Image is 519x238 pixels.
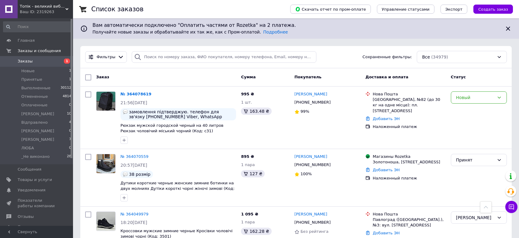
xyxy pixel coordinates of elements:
div: Наложенный платеж [373,176,446,181]
div: Новый [456,94,494,101]
span: 1 095 ₴ [241,212,258,216]
span: _Не виконано [21,154,50,159]
a: [PERSON_NAME] [294,211,327,217]
a: № 364049979 [120,212,148,216]
span: 1 [69,68,71,74]
span: 20:57[DATE] [120,163,147,168]
a: Дутики короткие черные женские зимние ботинки на двух молниях Дутіки короткі чорні жіночі зимові ... [120,181,235,197]
a: Фото товару [96,211,116,231]
span: 1 [69,77,71,82]
span: 1 [64,59,70,64]
div: 163.48 ₴ [241,108,271,115]
span: Оплаченные [21,102,47,108]
span: 18:20[DATE] [120,220,147,225]
img: :speech_balloon: [123,172,128,177]
span: Заказ [96,75,109,79]
img: :speech_balloon: [123,109,128,114]
a: [PERSON_NAME] [294,91,327,97]
img: Фото товару [96,154,115,173]
span: 0 [69,128,71,134]
span: Сообщения [18,167,41,172]
span: Новые [21,68,35,74]
span: Получайте новые заказы и обрабатывайте их так же, как с Пром-оплатой. [92,30,288,34]
a: Создать заказ [467,7,513,11]
span: (34979) [431,55,448,59]
div: Магазины Rozetka [373,154,446,159]
div: Павлоград ([GEOGRAPHIC_DATA].), №3: вул. [STREET_ADDRESS] [373,217,446,228]
span: 895 ₴ [241,154,254,159]
span: Фильтры [97,54,116,60]
a: Добавить ЭН [373,168,399,172]
span: [PHONE_NUMBER] [294,162,331,167]
span: [PERSON_NAME] [21,111,54,117]
a: № 364078619 [120,92,152,96]
button: Управление статусами [377,5,434,14]
span: 0 [69,102,71,108]
a: Фото товару [96,91,116,111]
button: Создать заказ [473,5,513,14]
span: [PHONE_NUMBER] [294,100,331,105]
span: Все [422,54,430,60]
span: Статус [451,75,466,79]
span: Управление статусами [382,7,430,12]
a: № 364070559 [120,154,148,159]
a: [PERSON_NAME] [294,154,327,160]
img: Фото товару [96,212,115,231]
span: 99% [301,109,309,114]
span: Отзывы [18,214,34,219]
span: Создать заказ [478,7,508,12]
div: Золотоноша, [STREET_ADDRESS] [373,159,446,165]
span: 1 шт. [241,100,252,105]
span: Экспорт [445,7,462,12]
div: Нова Пошта [373,91,446,97]
button: Скачать отчет по пром-оплате [290,5,371,14]
span: 1 пара [241,220,255,224]
span: замовлення підтверджую. телефон для зв'язку [PHONE_NUMBER] Viber, WhatsApp [129,109,234,119]
div: 127 ₴ [241,170,265,177]
div: Ваш ID: 2319263 [20,9,73,15]
span: 21:56[DATE] [120,100,147,105]
span: 28 [67,154,71,159]
span: 10 [67,111,71,117]
span: 4 [69,120,71,125]
div: 162.28 ₴ [241,228,271,235]
input: Поиск [3,21,72,32]
span: 38 розмір [129,172,151,177]
img: Фото товару [96,92,115,111]
span: Топік - великий вибір взуття для чоловіків і жінок [20,4,65,9]
span: Выполненные [21,85,51,91]
span: Заказы [18,59,33,64]
a: Добавить ЭН [373,231,399,235]
span: Товары и услуги [18,177,52,183]
span: 4814 [63,94,71,99]
a: Добавить ЭН [373,116,399,121]
span: 30112 [61,85,71,91]
span: 100% [301,172,312,176]
button: Экспорт [441,5,467,14]
span: Отмененные [21,94,48,99]
div: Наложенный платеж [373,124,446,130]
span: 7 [69,137,71,142]
span: Без рейтинга [301,229,329,234]
span: [PHONE_NUMBER] [294,220,331,225]
a: Фото товару [96,154,116,173]
span: Покупатель [294,75,322,79]
span: 1 пара [241,162,255,167]
span: [PERSON_NAME] [21,137,54,142]
span: Показатели работы компании [18,198,56,209]
span: Уведомления [18,187,45,193]
input: Поиск по номеру заказа, ФИО покупателя, номеру телефона, Email, номеру накладной [132,51,316,63]
span: Покупатели [18,224,43,230]
span: Вам автоматически подключено "Оплатить частями от Rozetka" на 2 платежа. [92,22,500,29]
a: Рюкзак мужской городской черный на 40 литров Рюкзак чоловічий міський чорний (Код: с31) [120,123,224,133]
span: Відправлено [21,120,48,125]
span: Сумма [241,75,256,79]
div: ИРА [456,214,494,221]
a: Подробнее [263,30,288,34]
span: Скачать отчет по пром-оплате [295,6,366,12]
button: Чат с покупателем [505,201,517,213]
span: Доставка и оплата [365,75,408,79]
div: Нова Пошта [373,211,446,217]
